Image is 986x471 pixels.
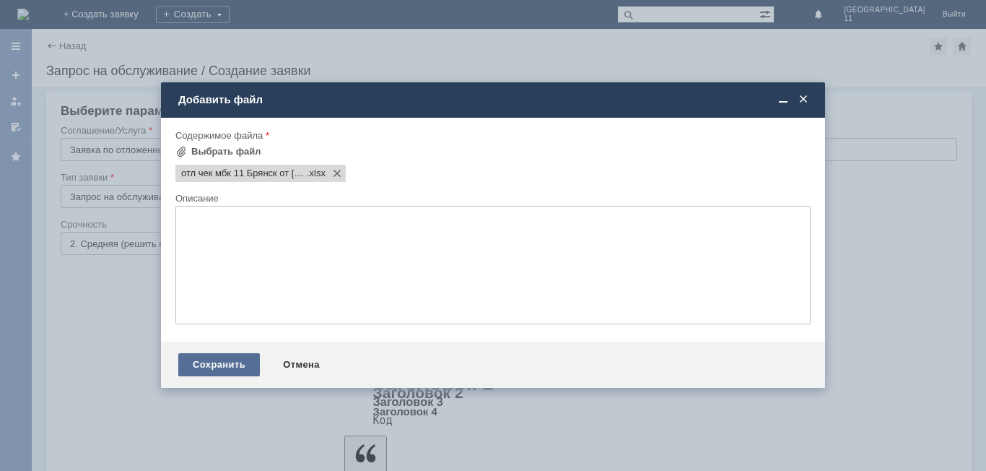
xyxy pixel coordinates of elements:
[175,194,808,203] div: Описание
[6,17,211,40] div: СПК [PERSON_NAME] Прошу удалить отл чек
[178,93,811,106] div: Добавить файл
[796,93,811,106] span: Закрыть
[6,6,211,17] div: мбк 11 Брянск. Отл чек
[191,146,261,157] div: Выбрать файл
[181,168,307,179] span: отл чек мбк 11 Брянск от 02.10.2025.xlsx
[175,131,808,140] div: Содержимое файла
[776,93,790,106] span: Свернуть (Ctrl + M)
[307,168,326,179] span: отл чек мбк 11 Брянск от 02.10.2025.xlsx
